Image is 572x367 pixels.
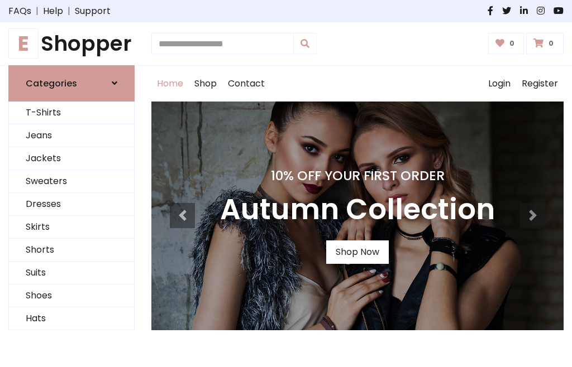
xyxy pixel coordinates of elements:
a: Shoes [9,284,134,307]
a: 0 [526,33,564,54]
a: Shorts [9,239,134,262]
a: Home [151,66,189,102]
h3: Autumn Collection [220,192,495,227]
a: Jeans [9,124,134,147]
span: | [31,4,43,18]
a: FAQs [8,4,31,18]
a: Help [43,4,63,18]
a: Dresses [9,193,134,216]
span: E [8,28,39,59]
a: Hats [9,307,134,330]
a: EShopper [8,31,135,56]
span: 0 [507,38,517,49]
a: Categories [8,65,135,102]
h6: Categories [26,78,77,89]
a: Jackets [9,147,134,170]
a: Support [75,4,111,18]
a: Sweaters [9,170,134,193]
a: Login [483,66,516,102]
h1: Shopper [8,31,135,56]
span: 0 [546,38,556,49]
a: Shop [189,66,222,102]
a: Contact [222,66,270,102]
a: Suits [9,262,134,284]
a: 0 [488,33,525,54]
a: Register [516,66,564,102]
a: T-Shirts [9,102,134,124]
a: Skirts [9,216,134,239]
span: | [63,4,75,18]
h4: 10% Off Your First Order [220,168,495,183]
a: Shop Now [326,240,389,264]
